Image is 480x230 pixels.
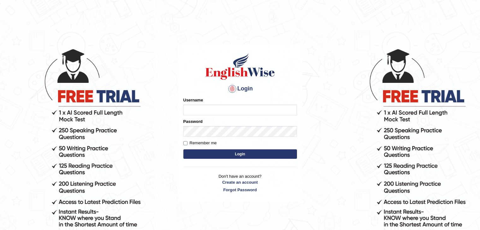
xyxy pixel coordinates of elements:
label: Remember me [183,140,217,146]
a: Forgot Password [183,187,297,193]
a: Create an account [183,179,297,185]
img: Logo of English Wise sign in for intelligent practice with AI [204,52,276,81]
input: Remember me [183,141,187,145]
label: Password [183,118,203,124]
p: Don't have an account? [183,173,297,193]
button: Login [183,149,297,159]
label: Username [183,97,203,103]
h4: Login [183,84,297,94]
